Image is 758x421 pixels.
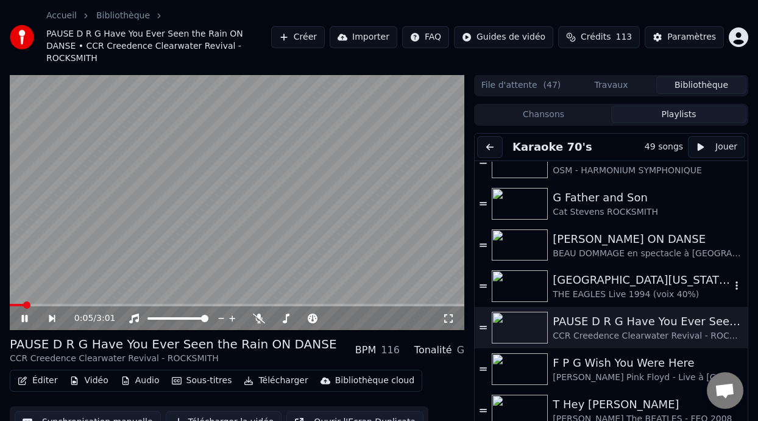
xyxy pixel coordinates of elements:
span: ( 47 ) [544,79,561,92]
button: FAQ [402,26,449,48]
span: 113 [615,31,632,43]
button: Karaoke 70's [508,139,597,156]
button: Télécharger [239,372,313,389]
div: Cat Stevens ROCKSMITH [553,206,743,218]
button: Guides de vidéo [454,26,553,48]
span: 3:01 [96,312,115,325]
button: Sous-titres [167,372,237,389]
div: Ouvrir le chat [707,372,743,409]
div: CCR Creedence Clearwater Revival - ROCKSMITH [10,353,337,365]
div: G Father and Son [553,189,743,206]
img: youka [10,25,34,49]
button: Crédits113 [558,26,640,48]
button: Éditer [13,372,62,389]
button: Vidéo [65,372,113,389]
div: BEAU DOMMAGE en spectacle à [GEOGRAPHIC_DATA] 1974 [553,248,743,260]
div: CCR Creedence Clearwater Revival - ROCKSMITH [553,330,743,342]
nav: breadcrumb [46,10,271,65]
div: OSM - HARMONIUM SYMPHONIQUE [553,165,743,177]
span: Crédits [581,31,611,43]
div: PAUSE D R G Have You Ever Seen the Rain ON DANSE [553,313,743,330]
span: 0:05 [74,312,93,325]
button: Chansons [476,106,611,123]
div: T Hey [PERSON_NAME] [553,396,743,413]
button: Jouer [688,136,745,158]
button: Paramètres [645,26,724,48]
div: Tonalité [414,343,452,358]
a: Accueil [46,10,77,22]
button: Importer [330,26,397,48]
div: BPM [355,343,376,358]
div: / [74,312,104,325]
button: File d'attente [476,76,566,94]
button: Audio [116,372,165,389]
button: Playlists [611,106,746,123]
div: F P G Wish You Were Here [553,354,743,372]
div: Paramètres [667,31,716,43]
div: PAUSE D R G Have You Ever Seen the Rain ON DANSE [10,336,337,353]
div: Bibliothèque cloud [335,375,414,387]
button: Créer [271,26,325,48]
button: Bibliothèque [656,76,746,94]
div: 116 [381,343,400,358]
div: 49 songs [645,141,683,153]
div: [PERSON_NAME] Pink Floyd - Live à [GEOGRAPHIC_DATA] 2019 (voix 30%) [553,372,743,384]
span: PAUSE D R G Have You Ever Seen the Rain ON DANSE • CCR Creedence Clearwater Revival - ROCKSMITH [46,28,271,65]
button: Travaux [566,76,656,94]
div: [PERSON_NAME] ON DANSE [553,231,743,248]
a: Bibliothèque [96,10,150,22]
div: [GEOGRAPHIC_DATA][US_STATE] (-2 clé Am) [553,272,731,289]
div: THE EAGLES Live 1994 (voix 40%) [553,289,731,301]
div: G [457,343,464,358]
